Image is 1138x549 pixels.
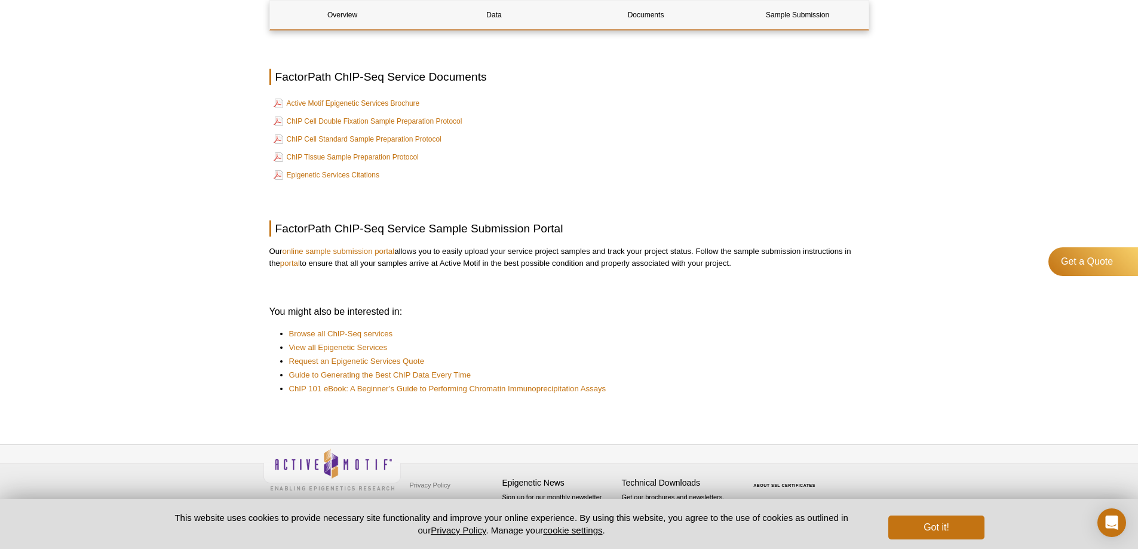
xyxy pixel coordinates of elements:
a: Active Motif Epigenetic Services Brochure [274,96,420,111]
p: Sign up for our monthly newsletter highlighting recent publications in the field of epigenetics. [502,492,616,533]
a: Overview [270,1,415,29]
a: Guide to Generating the Best ChIP Data Every Time [289,369,471,381]
a: Terms & Conditions [407,494,470,512]
a: Get a Quote [1048,247,1138,276]
h2: FactorPath ChIP-Seq Service Documents [269,69,869,85]
button: cookie settings [543,525,602,535]
a: ChIP 101 eBook: A Beginner’s Guide to Performing Chromatin Immunoprecipitation Assays [289,383,606,395]
a: Privacy Policy [407,476,453,494]
a: Request an Epigenetic Services Quote [289,355,425,367]
a: ABOUT SSL CERTIFICATES [753,483,815,487]
a: Epigenetic Services Citations [274,168,379,182]
a: View all Epigenetic Services [289,342,388,354]
div: Open Intercom Messenger [1097,508,1126,537]
h2: FactorPath ChIP-Seq Service Sample Submission Portal [269,220,869,237]
p: Our allows you to easily upload your service project samples and track your project status. Follo... [269,246,869,269]
table: Click to Verify - This site chose Symantec SSL for secure e-commerce and confidential communicati... [741,466,831,492]
a: ChIP Cell Double Fixation Sample Preparation Protocol [274,114,462,128]
a: online sample submission portal [282,247,394,256]
h4: Epigenetic News [502,478,616,488]
a: Sample Submission [725,1,870,29]
a: ChIP Tissue Sample Preparation Protocol [274,150,419,164]
h3: You might also be interested in: [269,305,869,319]
a: Data [422,1,567,29]
a: portal [280,259,300,268]
h4: Technical Downloads [622,478,735,488]
a: Privacy Policy [431,525,486,535]
img: Active Motif, [263,445,401,493]
button: Got it! [888,516,984,539]
a: Browse all ChIP-Seq services [289,328,393,340]
p: Get our brochures and newsletters, or request them by mail. [622,492,735,523]
a: ChIP Cell Standard Sample Preparation Protocol [274,132,441,146]
p: This website uses cookies to provide necessary site functionality and improve your online experie... [154,511,869,536]
a: Documents [573,1,719,29]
